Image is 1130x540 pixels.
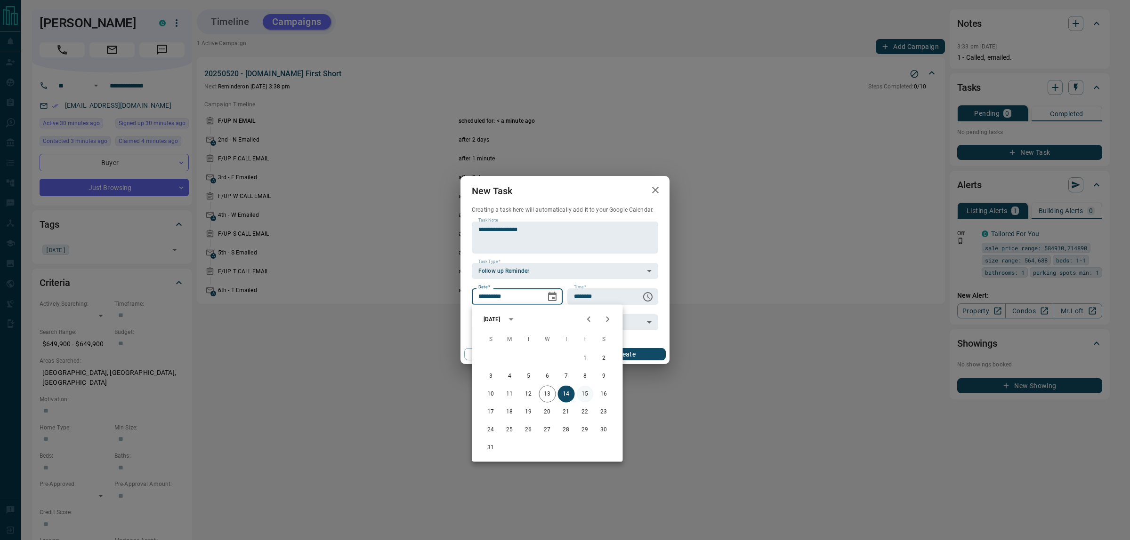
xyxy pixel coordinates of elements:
[501,330,518,349] span: Monday
[478,217,498,223] label: Task Note
[539,421,556,438] button: 27
[558,421,575,438] button: 28
[638,287,657,306] button: Choose time, selected time is 6:00 AM
[483,421,500,438] button: 24
[520,404,537,421] button: 19
[539,330,556,349] span: Wednesday
[472,206,658,214] p: Creating a task here will automatically add it to your Google Calendar.
[483,330,500,349] span: Sunday
[483,368,500,385] button: 3
[539,404,556,421] button: 20
[464,348,545,360] button: Cancel
[484,315,500,324] div: [DATE]
[596,368,613,385] button: 9
[558,386,575,403] button: 14
[574,284,586,290] label: Time
[501,386,518,403] button: 11
[460,176,524,206] h2: New Task
[577,368,594,385] button: 8
[472,263,658,279] div: Follow up Reminder
[596,404,613,421] button: 23
[539,368,556,385] button: 6
[577,404,594,421] button: 22
[503,311,519,327] button: calendar view is open, switch to year view
[558,330,575,349] span: Thursday
[483,439,500,456] button: 31
[478,284,490,290] label: Date
[520,421,537,438] button: 26
[596,421,613,438] button: 30
[539,386,556,403] button: 13
[501,421,518,438] button: 25
[585,348,666,360] button: Create
[483,404,500,421] button: 17
[577,330,594,349] span: Friday
[558,404,575,421] button: 21
[596,350,613,367] button: 2
[483,386,500,403] button: 10
[520,386,537,403] button: 12
[543,287,562,306] button: Choose date, selected date is Aug 14, 2025
[520,330,537,349] span: Tuesday
[598,310,617,329] button: Next month
[577,421,594,438] button: 29
[501,368,518,385] button: 4
[478,259,500,265] label: Task Type
[577,350,594,367] button: 1
[558,368,575,385] button: 7
[580,310,598,329] button: Previous month
[596,330,613,349] span: Saturday
[577,386,594,403] button: 15
[520,368,537,385] button: 5
[596,386,613,403] button: 16
[501,404,518,421] button: 18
